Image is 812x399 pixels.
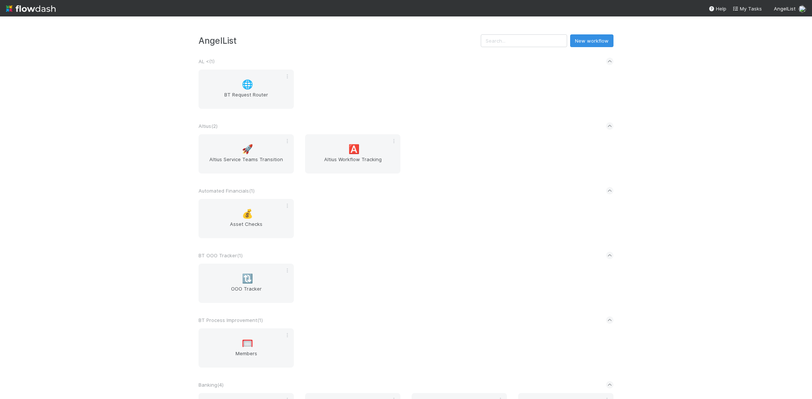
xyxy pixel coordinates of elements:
span: OOO Tracker [202,285,291,300]
span: 🥅 [242,338,253,348]
a: 🚀Altius Service Teams Transition [199,134,294,174]
span: 🌐 [242,80,253,89]
span: Asset Checks [202,220,291,235]
span: AL < ( 1 ) [199,58,215,64]
img: logo-inverted-e16ddd16eac7371096b0.svg [6,2,56,15]
span: Altius Workflow Tracking [308,156,397,171]
a: 🌐BT Request Router [199,70,294,109]
span: Altius Service Teams Transition [202,156,291,171]
img: avatar_2bce2475-05ee-46d3-9413-d3901f5fa03f.png [799,5,806,13]
span: My Tasks [732,6,762,12]
input: Search... [481,34,567,47]
a: My Tasks [732,5,762,12]
a: 🅰️Altius Workflow Tracking [305,134,400,174]
span: Banking ( 4 ) [199,382,224,388]
span: 💰 [242,209,253,219]
a: 🥅Members [199,328,294,368]
h3: AngelList [199,36,481,46]
a: 🔃OOO Tracker [199,264,294,303]
span: BT OOO Tracker ( 1 ) [199,252,243,258]
span: AngelList [774,6,796,12]
span: Altius ( 2 ) [199,123,218,129]
span: Members [202,350,291,365]
span: BT Request Router [202,91,291,106]
span: BT Process Improvement ( 1 ) [199,317,263,323]
span: 🔃 [242,274,253,283]
span: Automated Financials ( 1 ) [199,188,255,194]
a: 💰Asset Checks [199,199,294,238]
button: New workflow [570,34,613,47]
span: 🅰️ [348,144,360,154]
div: Help [708,5,726,12]
span: 🚀 [242,144,253,154]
